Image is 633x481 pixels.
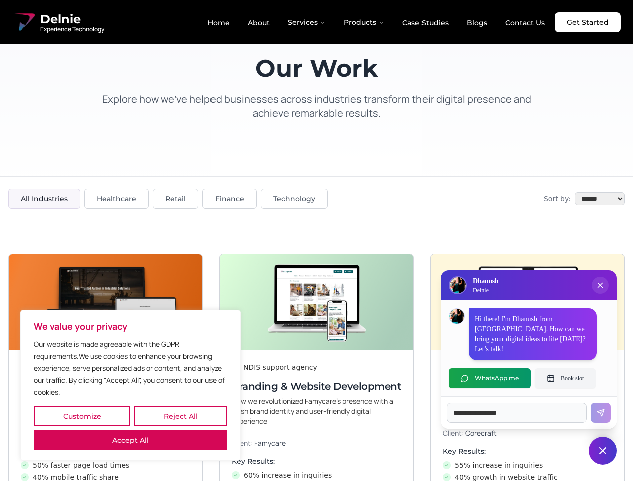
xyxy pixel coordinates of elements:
[34,406,130,426] button: Customize
[589,437,617,465] button: Close chat
[473,286,498,294] p: Delnie
[12,10,36,34] img: Delnie Logo
[449,368,531,388] button: WhatsApp me
[9,254,202,350] img: Next-Gen Website Development
[449,309,464,324] img: Dhanush
[555,12,621,32] a: Get Started
[473,276,498,286] h3: Dhanush
[232,470,401,480] li: 60% increase in inquiries
[8,189,80,209] button: All Industries
[232,362,401,372] div: An NDIS support agency
[475,314,591,354] p: Hi there! I'm Dhanush from [GEOGRAPHIC_DATA]. How can we bring your digital ideas to life [DATE]?...
[497,14,553,31] a: Contact Us
[12,10,104,34] a: Delnie Logo Full
[92,56,541,80] h1: Our Work
[544,194,571,204] span: Sort by:
[34,430,227,450] button: Accept All
[202,189,257,209] button: Finance
[40,25,104,33] span: Experience Technology
[336,12,392,32] button: Products
[134,406,227,426] button: Reject All
[240,14,278,31] a: About
[535,368,596,388] button: Book slot
[261,189,328,209] button: Technology
[84,189,149,209] button: Healthcare
[443,460,612,470] li: 55% increase in inquiries
[92,92,541,120] p: Explore how we've helped businesses across industries transform their digital presence and achiev...
[153,189,198,209] button: Retail
[34,338,227,398] p: Our website is made agreeable with the GDPR requirements.We use cookies to enhance your browsing ...
[34,320,227,332] p: We value your privacy
[232,438,401,448] p: Client:
[199,12,553,32] nav: Main
[199,14,238,31] a: Home
[280,12,334,32] button: Services
[232,396,401,426] p: How we revolutionized Famycare’s presence with a fresh brand identity and user-friendly digital e...
[232,379,401,393] h3: Branding & Website Development
[459,14,495,31] a: Blogs
[431,254,624,350] img: Digital & Brand Revamp
[220,254,413,350] img: Branding & Website Development
[40,11,104,27] span: Delnie
[450,277,466,293] img: Delnie Logo
[592,277,609,294] button: Close chat popup
[254,438,286,448] span: Famycare
[394,14,457,31] a: Case Studies
[232,456,401,466] h4: Key Results:
[21,460,190,470] li: 50% faster page load times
